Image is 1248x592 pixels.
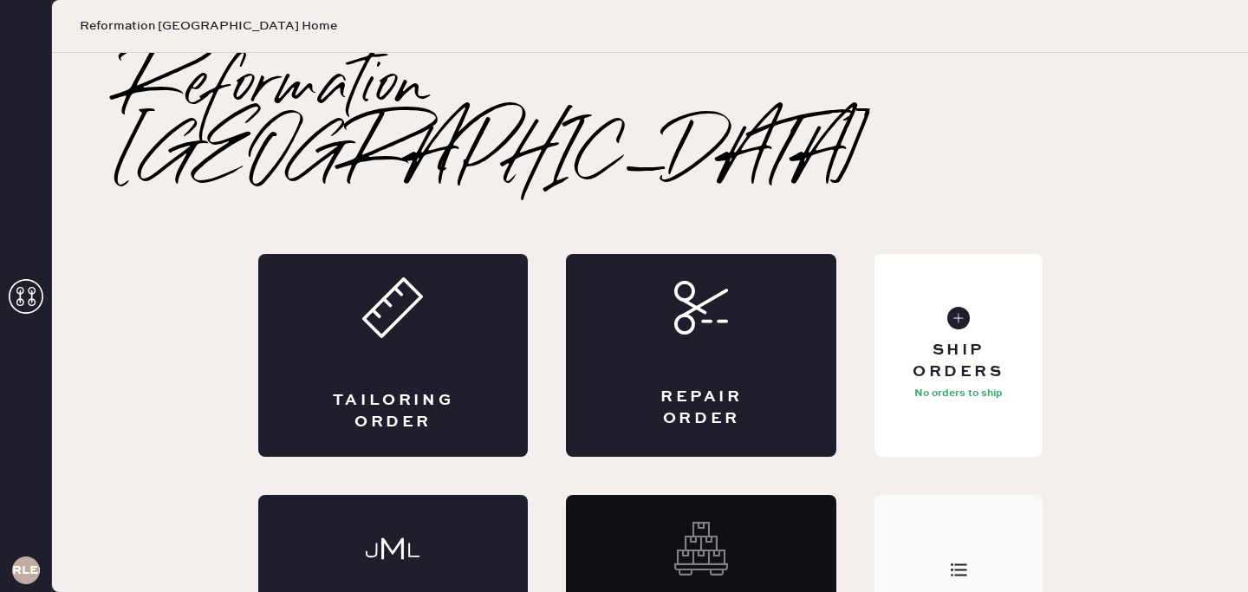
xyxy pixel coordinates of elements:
h3: RLESA [12,564,40,576]
div: Tailoring Order [328,390,459,433]
div: Ship Orders [888,340,1028,383]
p: No orders to ship [914,383,1003,404]
div: Repair Order [635,387,767,430]
h2: Reformation [GEOGRAPHIC_DATA] [121,53,1179,192]
span: Reformation [GEOGRAPHIC_DATA] Home [80,17,337,35]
